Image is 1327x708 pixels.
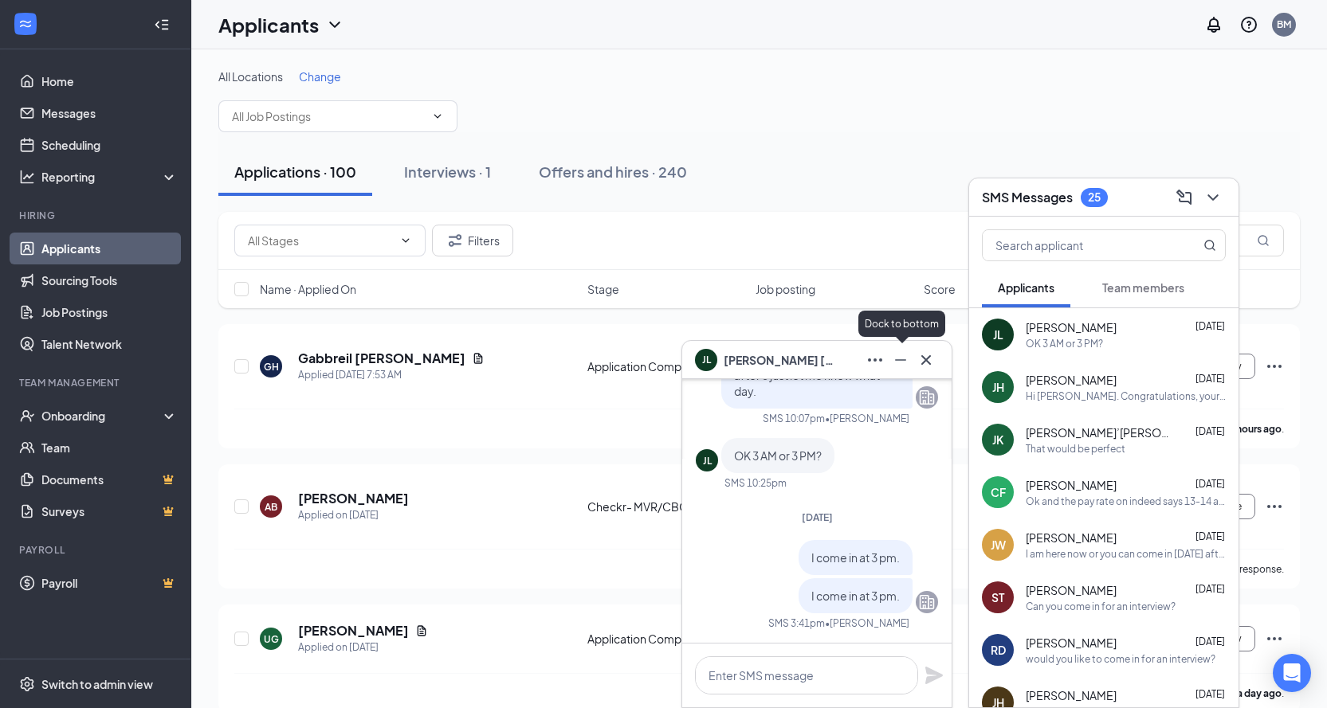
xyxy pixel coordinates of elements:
[415,624,428,637] svg: Document
[41,408,164,424] div: Onboarding
[260,281,356,297] span: Name · Applied On
[232,108,425,125] input: All Job Postings
[41,264,178,296] a: Sourcing Tools
[41,432,178,464] a: Team
[724,351,835,369] span: [PERSON_NAME] [PERSON_NAME]
[991,484,1006,500] div: CF
[41,233,178,264] a: Applicants
[1102,280,1184,295] span: Team members
[858,311,945,337] div: Dock to bottom
[991,537,1006,553] div: JW
[811,550,900,565] span: I come in at 3 pm.
[587,281,619,297] span: Stage
[825,616,909,630] span: • [PERSON_NAME]
[41,495,178,527] a: SurveysCrown
[19,543,175,557] div: Payroll
[983,230,1172,260] input: Search applicant
[734,448,822,463] span: OK 3 AM or 3 PM?
[1026,319,1117,335] span: [PERSON_NAME]
[862,347,888,373] button: Ellipses
[917,350,936,370] svg: Cross
[19,169,35,185] svg: Analysis
[1277,18,1291,31] div: BM
[825,412,909,425] span: • [PERSON_NAME]
[811,589,900,603] span: I come in at 3 pm.
[802,511,833,523] span: [DATE]
[19,408,35,424] svg: UserCheck
[1026,530,1117,546] span: [PERSON_NAME]
[1265,497,1284,516] svg: Ellipses
[991,642,1006,658] div: RD
[41,97,178,129] a: Messages
[18,16,33,32] svg: WorkstreamLogo
[763,412,825,425] div: SMS 10:07pm
[154,17,170,33] svg: Collapse
[587,499,746,514] div: Checkr- MVR/CBC Run
[891,350,910,370] svg: Minimize
[768,616,825,630] div: SMS 3:41pm
[248,232,393,249] input: All Stages
[1195,530,1225,542] span: [DATE]
[1273,654,1311,692] div: Open Intercom Messenger
[991,589,1004,605] div: ST
[431,110,444,123] svg: ChevronDown
[1195,320,1225,332] span: [DATE]
[993,327,1003,342] div: JL
[1200,185,1226,210] button: ChevronDown
[703,454,712,467] div: JL
[298,640,428,655] div: Applied on [DATE]
[1026,424,1169,440] span: [PERSON_NAME]’[PERSON_NAME]
[1026,477,1117,493] span: [PERSON_NAME]
[1257,234,1270,247] svg: MagnifyingGlass
[1203,239,1216,252] svg: MagnifyingGlass
[19,376,175,389] div: Team Management
[1026,600,1176,613] div: Can you come in for an interview?
[41,328,178,360] a: Talent Network
[982,189,1073,206] h3: SMS Messages
[587,631,746,647] div: Application Completion
[913,347,939,373] button: Cross
[998,280,1054,295] span: Applicants
[1195,425,1225,437] span: [DATE]
[19,676,35,692] svg: Settings
[41,676,153,692] div: Switch to admin view
[917,388,936,407] svg: Company
[866,350,885,370] svg: Ellipses
[41,129,178,161] a: Scheduling
[925,666,944,685] svg: Plane
[539,162,687,182] div: Offers and hires · 240
[1195,688,1225,700] span: [DATE]
[724,476,787,490] div: SMS 10:25pm
[298,507,409,523] div: Applied on [DATE]
[1026,442,1125,456] div: That would be perfect
[265,500,277,514] div: AB
[888,347,913,373] button: Minimize
[1195,583,1225,595] span: [DATE]
[1026,652,1215,666] div: would you like to come in for an interview?
[1229,423,1282,435] b: 8 hours ago
[924,281,956,297] span: Score
[432,225,513,256] button: Filter Filters
[41,567,178,599] a: PayrollCrown
[41,65,178,97] a: Home
[325,15,344,34] svg: ChevronDown
[1195,478,1225,490] span: [DATE]
[1026,337,1103,350] div: OK 3 AM or 3 PM?
[1026,389,1226,403] div: Hi [PERSON_NAME]. Congratulations, your meeting with Papa [PERSON_NAME]'s for Delivery Driver at ...
[1026,372,1117,388] span: [PERSON_NAME]
[299,69,341,84] span: Change
[41,296,178,328] a: Job Postings
[264,632,279,646] div: UG
[1026,687,1117,703] span: [PERSON_NAME]
[404,162,491,182] div: Interviews · 1
[1203,188,1223,207] svg: ChevronDown
[218,11,319,38] h1: Applicants
[1265,629,1284,648] svg: Ellipses
[399,234,412,247] svg: ChevronDown
[1026,547,1226,561] div: I am here now or you can come in [DATE] after 4
[472,352,485,365] svg: Document
[1172,185,1197,210] button: ComposeMessage
[1026,495,1226,508] div: Ok and the pay rate on indeed says 13-14 an hour is that correct
[587,358,746,374] div: Application Completion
